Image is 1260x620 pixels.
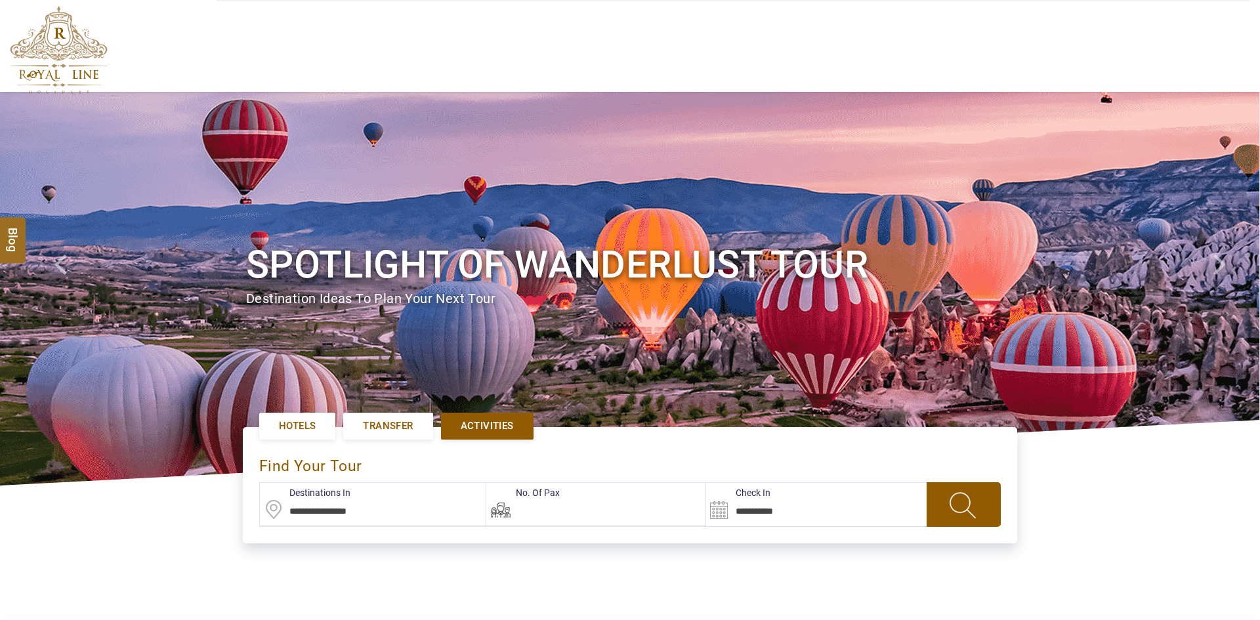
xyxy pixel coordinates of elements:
[441,413,534,440] a: Activities
[5,227,22,238] span: Blog
[259,444,1001,482] div: find your Tour
[461,419,514,433] span: Activities
[706,486,770,499] label: Check In
[279,419,316,433] span: Hotels
[363,419,413,433] span: Transfer
[486,486,560,499] label: No. Of Pax
[260,486,350,499] label: Destinations In
[10,6,108,94] img: The Royal Line Holidays
[259,413,335,440] a: Hotels
[343,413,432,440] a: Transfer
